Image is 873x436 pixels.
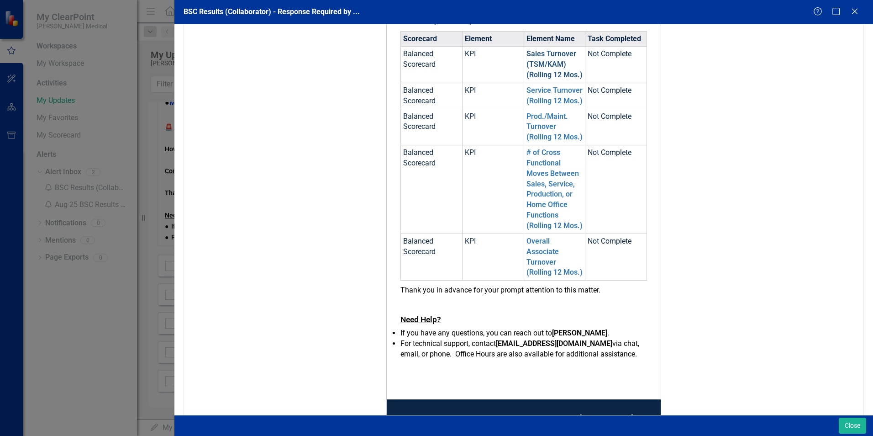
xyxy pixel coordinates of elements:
td: Balanced Scorecard [401,234,463,280]
a: # of Cross Functional Moves Between Sales, Service, Production, or Home Office Functions (Rolling... [526,148,583,230]
td: KPI [462,109,524,145]
td: Balanced Scorecard [401,109,463,145]
button: Close [839,418,866,434]
td: Balanced Scorecard [401,145,463,234]
strong: [PERSON_NAME] [552,329,607,337]
td: KPI [462,47,524,83]
td: Balanced Scorecard [401,83,463,109]
span: If you have any questions, you can reach out to . [400,329,609,337]
td: Not Complete [585,109,647,145]
td: Not Complete [585,145,647,234]
th: Scorecard [401,31,463,47]
td: Not Complete [585,83,647,109]
td: Balanced Scorecard [401,47,463,83]
a: Sales Turnover (TSM/KAM) (Rolling 12 Mos.) [526,49,583,79]
td: Not Complete [585,234,647,280]
th: Task Completed [585,31,647,47]
th: Element [462,31,524,47]
span: Thank you in advance for your prompt attention to this matter. [400,286,600,294]
td: KPI [462,145,524,234]
td: KPI [462,83,524,109]
span: For technical support, contact via chat, email, or phone. Office Hours are also available for add... [400,339,639,358]
td: KPI [462,234,524,280]
u: Need Help? [400,315,441,324]
strong: [EMAIL_ADDRESS][DOMAIN_NAME] [496,339,612,348]
td: Not Complete [585,47,647,83]
a: Overall Associate Turnover (Rolling 12 Mos.) [526,237,583,277]
span: BSC Results (Collaborator) - Response Required by ... [184,7,360,16]
strong: ClearPoint Strategy [489,414,546,421]
a: Prod./Maint. Turnover (Rolling 12 Mos.) [526,112,583,142]
span: The items you are responsible for can also be found below: [400,16,590,25]
th: Element Name [524,31,585,47]
a: Service Turnover (Rolling 12 Mos.) [526,86,583,105]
